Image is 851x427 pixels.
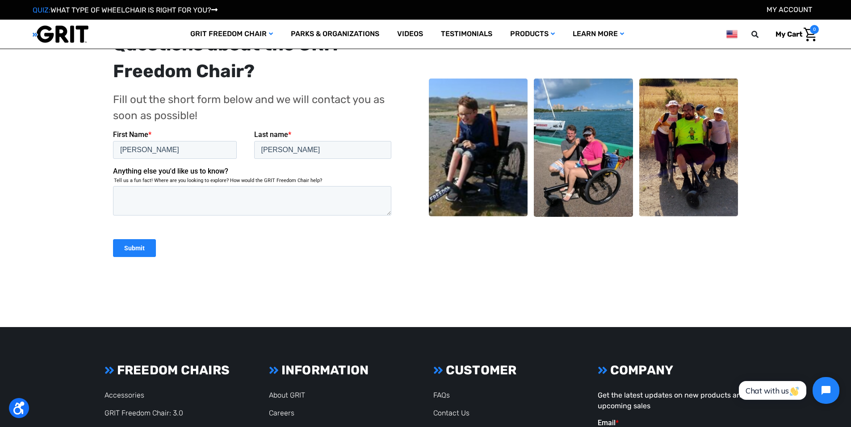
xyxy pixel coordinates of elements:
a: QUIZ:WHAT TYPE OF WHEELCHAIR IS RIGHT FOR YOU? [33,6,218,14]
span: QUIZ: [33,6,50,14]
a: FAQs [433,391,450,399]
a: Careers [269,409,294,417]
h3: COMPANY [598,363,746,378]
a: Cart with 0 items [769,25,819,44]
p: Fill out the short form below and we will contact you as soon as possible! [113,91,395,124]
h3: INFORMATION [269,363,417,378]
a: Videos [388,20,432,49]
span: 0 [810,25,819,34]
a: Accessories [105,391,144,399]
a: About GRIT [269,391,305,399]
input: Search [755,25,769,44]
a: GRIT Freedom Chair [181,20,282,49]
a: Account [767,5,812,14]
img: GRIT All-Terrain Wheelchair and Mobility Equipment [33,25,88,43]
a: Testimonials [432,20,501,49]
iframe: Tidio Chat [729,369,847,411]
p: Get the latest updates on new products and upcoming sales [598,390,746,411]
a: GRIT Freedom Chair: 3.0 [105,409,183,417]
div: Questions about the GRIT Freedom Chair? [113,31,395,85]
a: Learn More [564,20,633,49]
span: My Cart [776,30,802,38]
a: Parks & Organizations [282,20,388,49]
h3: FREEDOM CHAIRS [105,363,253,378]
img: us.png [726,29,737,40]
a: Contact Us [433,409,470,417]
img: Cart [804,28,817,41]
iframe: Form 0 [113,130,395,265]
a: Products [501,20,564,49]
h3: CUSTOMER [433,363,582,378]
